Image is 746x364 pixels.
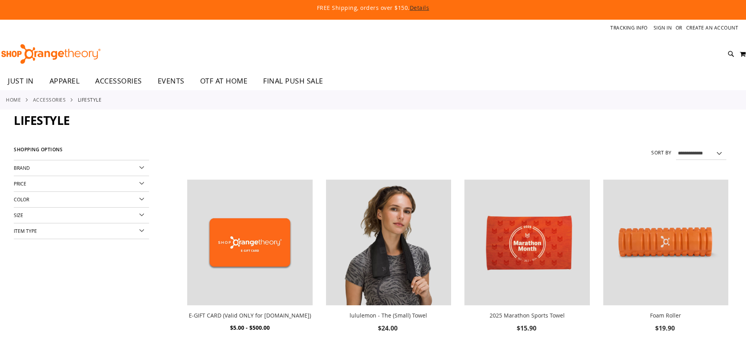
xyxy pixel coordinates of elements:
a: lululemon - The (Small) Towel [326,180,451,306]
span: Size [14,212,23,218]
img: lululemon - The (Small) Towel [326,180,451,305]
a: Foam Roller [603,180,728,306]
span: $15.90 [517,324,538,332]
strong: Lifestyle [78,96,102,103]
span: $24.00 [378,324,399,332]
a: ACCESSORIES [33,96,66,103]
a: OTF AT HOME [192,72,256,90]
span: Brand [14,165,30,171]
span: FINAL PUSH SALE [263,72,323,90]
div: product [183,176,316,352]
span: ACCESSORIES [95,72,142,90]
a: 2025 Marathon Sports Towel [490,312,565,319]
p: FREE Shipping, orders over $150. [137,4,609,12]
img: Foam Roller [603,180,728,305]
a: APPAREL [42,72,88,90]
a: 2025 Marathon Sports Towel [464,180,589,306]
span: JUST IN [8,72,34,90]
a: Home [6,96,21,103]
a: FINAL PUSH SALE [255,72,331,90]
img: E-GIFT CARD (Valid ONLY for ShopOrangetheory.com) [187,180,312,305]
div: Size [14,208,149,223]
a: Tracking Info [610,24,648,31]
div: Brand [14,160,149,176]
a: E-GIFT CARD (Valid ONLY for [DOMAIN_NAME]) [189,312,311,319]
a: Foam Roller [650,312,681,319]
span: Item Type [14,228,37,234]
span: OTF AT HOME [200,72,248,90]
a: E-GIFT CARD (Valid ONLY for ShopOrangetheory.com) [187,180,312,306]
div: Price [14,176,149,192]
div: product [460,176,593,353]
a: EVENTS [150,72,192,90]
div: Color [14,192,149,208]
span: APPAREL [50,72,80,90]
span: Lifestyle [14,112,70,128]
a: ACCESSORIES [87,72,150,90]
span: EVENTS [158,72,184,90]
span: $19.90 [655,324,676,332]
span: Color [14,196,29,202]
strong: Shopping Options [14,143,149,160]
a: Sign In [654,24,672,31]
label: Sort By [651,149,672,156]
img: 2025 Marathon Sports Towel [464,180,589,305]
span: Price [14,180,26,187]
div: Item Type [14,223,149,239]
div: product [599,176,732,353]
span: $5.00 - $500.00 [230,324,270,331]
a: Create an Account [686,24,739,31]
a: Details [410,4,429,11]
div: product [322,176,455,353]
a: lululemon - The (Small) Towel [350,312,427,319]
